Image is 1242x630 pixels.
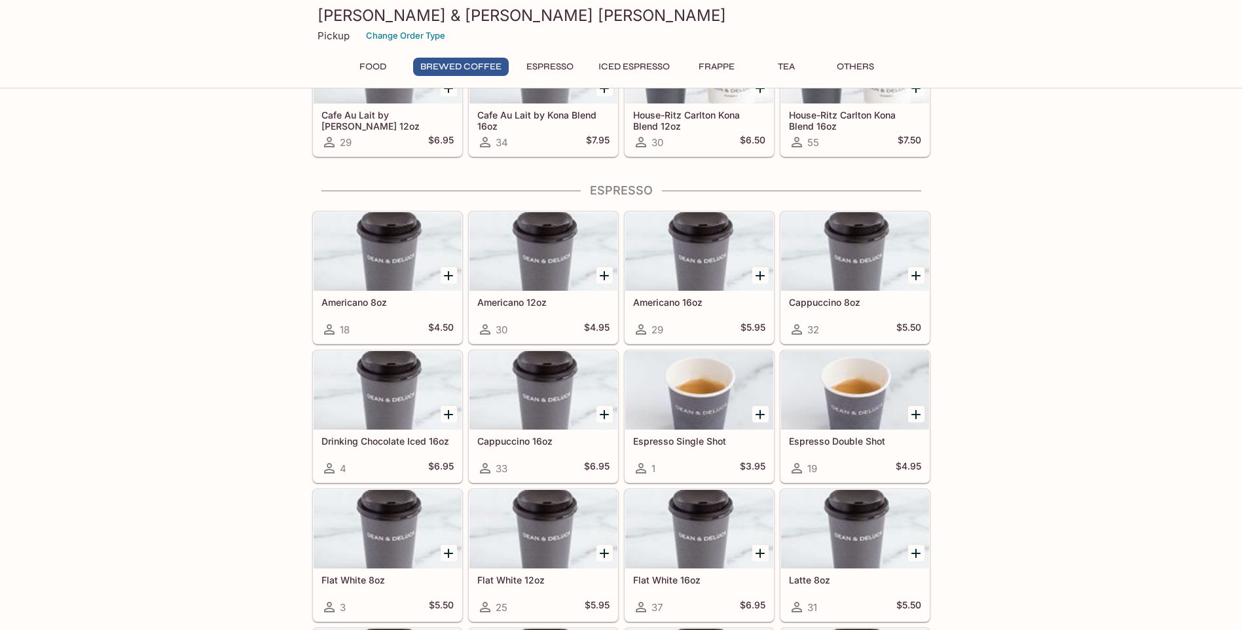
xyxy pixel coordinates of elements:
a: Flat White 16oz37$6.95 [625,489,774,621]
button: Add Flat White 12oz [596,545,613,561]
h5: House-Ritz Carlton Kona Blend 12oz [633,109,765,131]
h5: Cappuccino 16oz [477,435,610,447]
a: Cappuccino 8oz32$5.50 [780,212,930,344]
p: Pickup [318,29,350,42]
a: Cappuccino 16oz33$6.95 [469,350,618,483]
button: Others [826,58,885,76]
h5: $6.50 [740,134,765,150]
a: House-Ritz Carlton Kona Blend 16oz55$7.50 [780,24,930,157]
h3: [PERSON_NAME] & [PERSON_NAME] [PERSON_NAME] [318,5,925,26]
div: Latte 8oz [781,490,929,568]
h5: $5.95 [740,322,765,337]
h5: Americano 16oz [633,297,765,308]
h5: $7.95 [586,134,610,150]
h5: Espresso Single Shot [633,435,765,447]
button: Add Americano 12oz [596,267,613,284]
button: Add Americano 8oz [441,267,457,284]
div: Cafe Au Lait by Kona Blend 16oz [469,25,617,103]
h5: $5.50 [896,599,921,615]
div: Americano 12oz [469,212,617,291]
h5: $6.95 [428,134,454,150]
h5: Americano 12oz [477,297,610,308]
a: Americano 12oz30$4.95 [469,212,618,344]
a: House-Ritz Carlton Kona Blend 12oz30$6.50 [625,24,774,157]
h5: Cappuccino 8oz [789,297,921,308]
h5: $6.95 [428,460,454,476]
span: 55 [807,136,819,149]
span: 3 [340,601,346,614]
span: 37 [651,601,663,614]
div: Drinking Chocolate Iced 16oz [314,351,462,430]
a: Drinking Chocolate Iced 16oz4$6.95 [313,350,462,483]
span: 30 [651,136,663,149]
div: Americano 16oz [625,212,773,291]
h5: Cafe Au Lait by Kona Blend 16oz [477,109,610,131]
span: 31 [807,601,817,614]
button: Add Latte 8oz [908,545,924,561]
h5: $4.50 [428,322,454,337]
a: Americano 8oz18$4.50 [313,212,462,344]
h5: Flat White 8oz [321,574,454,585]
h5: Flat White 12oz [477,574,610,585]
div: Cappuccino 8oz [781,212,929,291]
button: Add Cappuccino 16oz [596,406,613,422]
h5: $5.50 [429,599,454,615]
h5: Cafe Au Lait by [PERSON_NAME] 12oz [321,109,454,131]
span: 1 [651,462,655,475]
h5: $6.95 [740,599,765,615]
div: Espresso Single Shot [625,351,773,430]
h5: Flat White 16oz [633,574,765,585]
h5: Drinking Chocolate Iced 16oz [321,435,454,447]
a: Cafe Au Lait by [PERSON_NAME] 12oz29$6.95 [313,24,462,157]
span: 19 [807,462,817,475]
a: Flat White 12oz25$5.95 [469,489,618,621]
button: Tea [757,58,816,76]
button: Food [344,58,403,76]
h5: $4.95 [896,460,921,476]
div: Espresso Double Shot [781,351,929,430]
span: 29 [340,136,352,149]
h5: $5.50 [896,322,921,337]
button: Add Drinking Chocolate Iced 16oz [441,406,457,422]
button: Add Flat White 8oz [441,545,457,561]
a: Flat White 8oz3$5.50 [313,489,462,621]
button: Change Order Type [360,26,451,46]
div: House-Ritz Carlton Kona Blend 12oz [625,25,773,103]
button: Iced Espresso [591,58,677,76]
span: 25 [496,601,507,614]
span: 18 [340,324,350,336]
h5: Espresso Double Shot [789,435,921,447]
span: 33 [496,462,507,475]
button: Frappe [687,58,746,76]
a: Latte 8oz31$5.50 [780,489,930,621]
a: Espresso Single Shot1$3.95 [625,350,774,483]
button: Add Americano 16oz [752,267,769,284]
a: Cafe Au Lait by Kona Blend 16oz34$7.95 [469,24,618,157]
div: Flat White 16oz [625,490,773,568]
button: Add Cappuccino 8oz [908,267,924,284]
h5: $6.95 [584,460,610,476]
div: Flat White 12oz [469,490,617,568]
span: 32 [807,324,819,336]
div: Cafe Au Lait by Kona Blend 12oz [314,25,462,103]
span: 30 [496,324,507,336]
h5: $7.50 [898,134,921,150]
button: Espresso [519,58,581,76]
span: 34 [496,136,508,149]
div: Americano 8oz [314,212,462,291]
span: 4 [340,462,346,475]
h4: Espresso [312,183,930,198]
h5: Latte 8oz [789,574,921,585]
button: Add Espresso Double Shot [908,406,924,422]
h5: House-Ritz Carlton Kona Blend 16oz [789,109,921,131]
h5: $4.95 [584,322,610,337]
h5: $5.95 [585,599,610,615]
button: Add Espresso Single Shot [752,406,769,422]
div: House-Ritz Carlton Kona Blend 16oz [781,25,929,103]
a: Americano 16oz29$5.95 [625,212,774,344]
div: Flat White 8oz [314,490,462,568]
span: 29 [651,324,663,336]
button: Brewed Coffee [413,58,509,76]
a: Espresso Double Shot19$4.95 [780,350,930,483]
div: Cappuccino 16oz [469,351,617,430]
